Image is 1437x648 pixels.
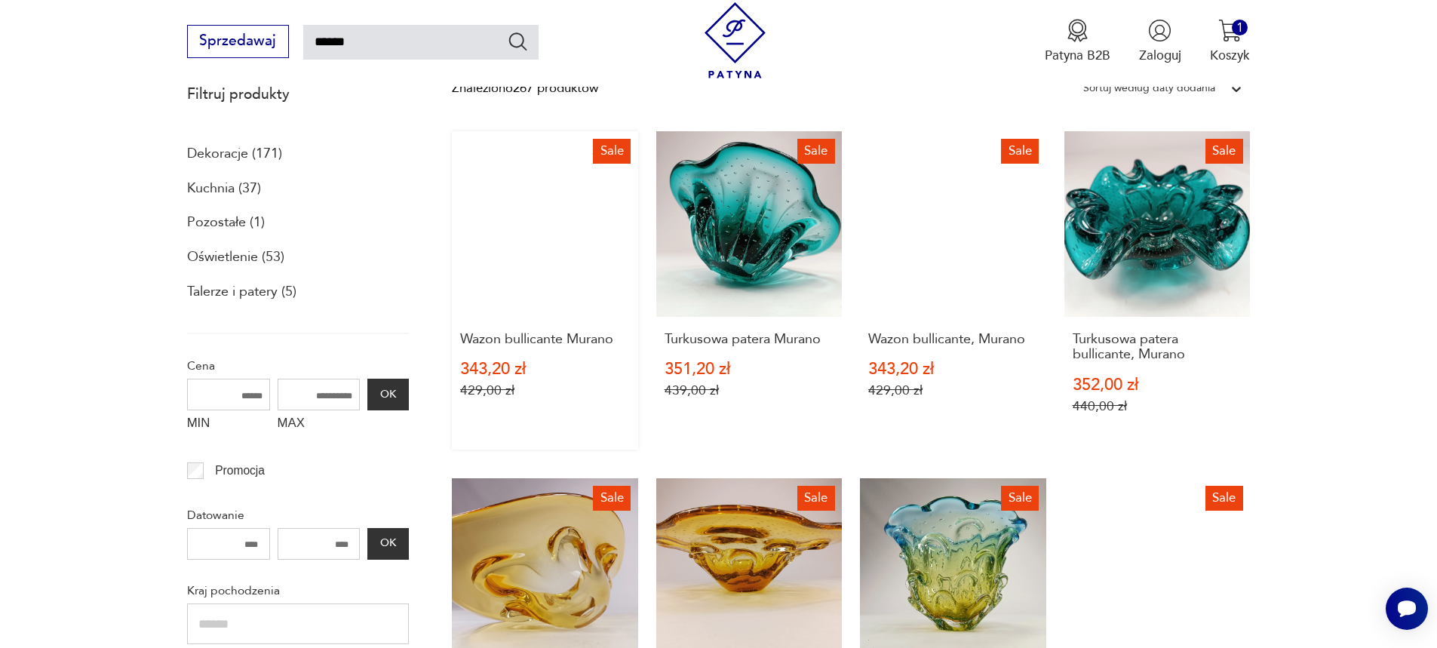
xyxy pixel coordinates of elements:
[187,176,261,201] a: Kuchnia (37)
[460,332,630,347] h3: Wazon bullicante Murano
[507,30,529,52] button: Szukaj
[452,78,598,98] div: Znaleziono 267 produktów
[187,36,289,48] a: Sprzedawaj
[868,332,1038,347] h3: Wazon bullicante, Murano
[187,210,265,235] a: Pozostałe (1)
[697,2,773,78] img: Patyna - sklep z meblami i dekoracjami vintage
[1210,47,1250,64] p: Koszyk
[187,84,409,104] p: Filtruj produkty
[1232,20,1248,35] div: 1
[278,410,361,439] label: MAX
[1045,19,1110,64] button: Patyna B2B
[868,361,1038,377] p: 343,20 zł
[367,528,408,560] button: OK
[665,361,834,377] p: 351,20 zł
[187,244,284,270] a: Oświetlenie (53)
[187,410,270,439] label: MIN
[452,131,638,450] a: SaleWazon bullicante MuranoWazon bullicante Murano343,20 zł429,00 zł
[187,279,296,305] a: Talerze i patery (5)
[656,131,843,450] a: SaleTurkusowa patera MuranoTurkusowa patera Murano351,20 zł439,00 zł
[1139,19,1181,64] button: Zaloguj
[1139,47,1181,64] p: Zaloguj
[187,505,409,525] p: Datowanie
[1073,377,1242,393] p: 352,00 zł
[187,356,409,376] p: Cena
[868,382,1038,398] p: 429,00 zł
[187,141,282,167] a: Dekoracje (171)
[1073,398,1242,414] p: 440,00 zł
[1064,131,1251,450] a: SaleTurkusowa patera bullicante, MuranoTurkusowa patera bullicante, Murano352,00 zł440,00 zł
[1066,19,1089,42] img: Ikona medalu
[1073,332,1242,363] h3: Turkusowa patera bullicante, Murano
[215,461,265,481] p: Promocja
[1045,47,1110,64] p: Patyna B2B
[665,332,834,347] h3: Turkusowa patera Murano
[367,379,408,410] button: OK
[187,581,409,600] p: Kraj pochodzenia
[187,25,289,58] button: Sprzedawaj
[1045,19,1110,64] a: Ikona medaluPatyna B2B
[860,131,1046,450] a: SaleWazon bullicante, MuranoWazon bullicante, Murano343,20 zł429,00 zł
[1083,78,1215,98] div: Sortuj według daty dodania
[1210,19,1250,64] button: 1Koszyk
[1386,588,1428,630] iframe: Smartsupp widget button
[460,361,630,377] p: 343,20 zł
[1148,19,1171,42] img: Ikonka użytkownika
[460,382,630,398] p: 429,00 zł
[665,382,834,398] p: 439,00 zł
[1218,19,1242,42] img: Ikona koszyka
